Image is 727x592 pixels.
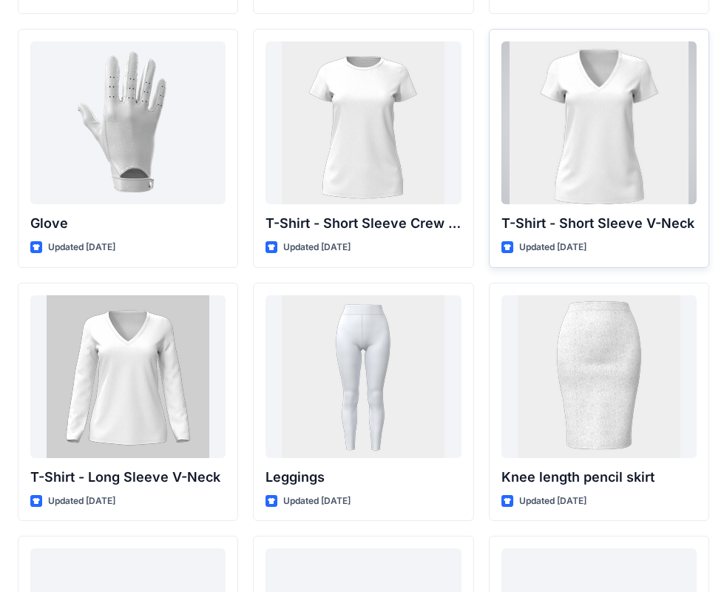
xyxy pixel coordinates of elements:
[283,494,351,509] p: Updated [DATE]
[266,41,461,204] a: T-Shirt - Short Sleeve Crew Neck
[283,240,351,255] p: Updated [DATE]
[48,240,115,255] p: Updated [DATE]
[266,467,461,488] p: Leggings
[501,213,697,234] p: T-Shirt - Short Sleeve V-Neck
[501,41,697,204] a: T-Shirt - Short Sleeve V-Neck
[501,295,697,458] a: Knee length pencil skirt
[501,467,697,488] p: Knee length pencil skirt
[30,213,226,234] p: Glove
[519,240,586,255] p: Updated [DATE]
[266,295,461,458] a: Leggings
[30,41,226,204] a: Glove
[30,467,226,488] p: T-Shirt - Long Sleeve V-Neck
[30,295,226,458] a: T-Shirt - Long Sleeve V-Neck
[48,494,115,509] p: Updated [DATE]
[266,213,461,234] p: T-Shirt - Short Sleeve Crew Neck
[519,494,586,509] p: Updated [DATE]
